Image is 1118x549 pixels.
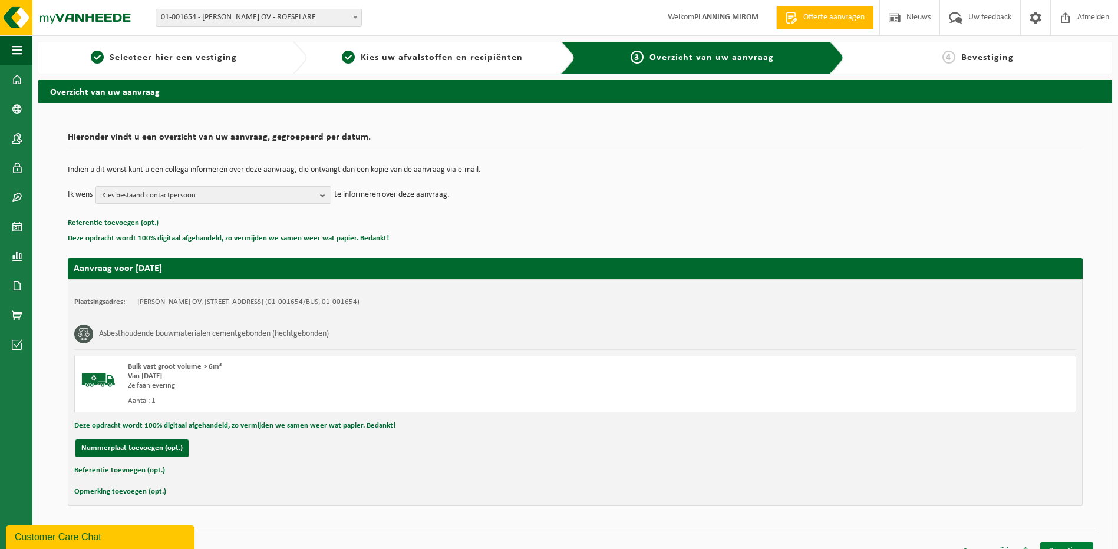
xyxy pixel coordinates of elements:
iframe: chat widget [6,523,197,549]
span: Bulk vast groot volume > 6m³ [128,363,222,371]
span: 3 [631,51,644,64]
span: 01-001654 - MIROM ROESELARE OV - ROESELARE [156,9,362,27]
h3: Asbesthoudende bouwmaterialen cementgebonden (hechtgebonden) [99,325,329,343]
p: Ik wens [68,186,93,204]
button: Referentie toevoegen (opt.) [68,216,159,231]
p: Indien u dit wenst kunt u een collega informeren over deze aanvraag, die ontvangt dan een kopie v... [68,166,1083,174]
img: BL-SO-LV.png [81,362,116,398]
span: 01-001654 - MIROM ROESELARE OV - ROESELARE [156,9,361,26]
a: 1Selecteer hier een vestiging [44,51,283,65]
a: 2Kies uw afvalstoffen en recipiënten [313,51,552,65]
button: Deze opdracht wordt 100% digitaal afgehandeld, zo vermijden we samen weer wat papier. Bedankt! [74,418,395,434]
span: Kies bestaand contactpersoon [102,187,315,204]
button: Opmerking toevoegen (opt.) [74,484,166,500]
a: Offerte aanvragen [776,6,873,29]
strong: Van [DATE] [128,372,162,380]
span: Overzicht van uw aanvraag [649,53,774,62]
p: te informeren over deze aanvraag. [334,186,450,204]
button: Referentie toevoegen (opt.) [74,463,165,478]
span: 4 [942,51,955,64]
span: 1 [91,51,104,64]
h2: Hieronder vindt u een overzicht van uw aanvraag, gegroepeerd per datum. [68,133,1083,148]
td: [PERSON_NAME] OV, [STREET_ADDRESS] (01-001654/BUS, 01-001654) [137,297,360,307]
span: Bevestiging [961,53,1014,62]
span: Selecteer hier een vestiging [110,53,237,62]
div: Zelfaanlevering [128,381,622,391]
h2: Overzicht van uw aanvraag [38,80,1112,102]
span: Offerte aanvragen [800,12,868,24]
div: Aantal: 1 [128,396,622,406]
button: Kies bestaand contactpersoon [95,186,331,204]
strong: Plaatsingsadres: [74,298,126,306]
button: Nummerplaat toevoegen (opt.) [75,439,189,457]
strong: Aanvraag voor [DATE] [74,264,162,273]
button: Deze opdracht wordt 100% digitaal afgehandeld, zo vermijden we samen weer wat papier. Bedankt! [68,231,389,246]
span: 2 [342,51,355,64]
span: Kies uw afvalstoffen en recipiënten [361,53,523,62]
strong: PLANNING MIROM [694,13,758,22]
